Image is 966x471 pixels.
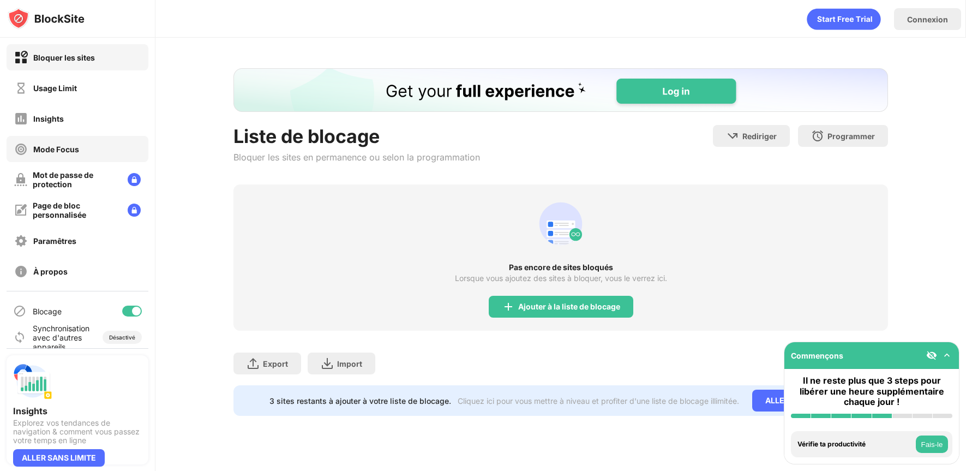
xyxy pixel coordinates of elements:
img: blocking-icon.svg [13,305,26,318]
div: Usage Limit [33,84,77,93]
div: Paramêtres [33,236,76,246]
div: Page de bloc personnalisée [33,201,119,219]
img: omni-setup-toggle.svg [941,350,952,361]
div: Liste de blocage [233,125,480,147]
div: Bloquer les sites en permanence ou selon la programmation [233,152,480,163]
div: Explorez vos tendances de navigation & comment vous passez votre temps en ligne [13,419,142,445]
img: password-protection-off.svg [14,173,27,186]
div: Ajouter à la liste de blocage [518,302,620,311]
div: Rediriger [742,132,777,141]
div: Mot de passe de protection [33,170,119,189]
div: 3 sites restants à ajouter à votre liste de blocage. [269,396,451,406]
div: Vérifie ta productivité [797,440,913,448]
div: animation [535,198,587,250]
div: Insights [13,406,142,416]
div: animation [807,8,881,30]
div: Commençons [791,351,843,360]
img: block-on.svg [14,51,28,64]
div: Il ne reste plus que 3 steps pour libérer une heure supplémentaire chaque jour ! [791,375,952,407]
img: time-usage-off.svg [14,81,28,95]
div: ALLER SANS LIMITE [752,390,853,412]
div: Lorsque vous ajoutez des sites à bloquer, vous le verrez ici. [455,274,667,283]
img: about-off.svg [14,265,28,278]
img: focus-off.svg [14,142,28,156]
img: lock-menu.svg [128,173,141,186]
img: customize-block-page-off.svg [14,204,27,217]
img: lock-menu.svg [128,204,141,217]
div: Pas encore de sites bloqués [233,263,888,272]
iframe: Banner [233,68,888,112]
img: insights-off.svg [14,112,28,126]
div: Programmer [827,132,875,141]
div: Mode Focus [33,145,79,154]
div: Export [263,359,288,368]
img: logo-blocksite.svg [8,8,85,29]
div: Cliquez ici pour vous mettre à niveau et profiter d'une liste de blocage illimitée. [458,396,739,406]
div: Connexion [907,15,948,24]
img: settings-off.svg [14,234,28,248]
div: Insights [33,114,64,123]
button: Fais-le [916,436,948,453]
div: Blocage [33,307,62,316]
div: Désactivé [109,334,135,341]
div: Bloquer les sites [33,53,95,62]
img: push-insights.svg [13,362,52,401]
img: eye-not-visible.svg [926,350,937,361]
div: À propos [33,267,68,276]
div: Import [337,359,362,368]
div: ALLER SANS LIMITE [13,449,105,467]
div: Synchronisation avec d'autres appareils [33,324,89,351]
img: sync-icon.svg [13,331,26,344]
